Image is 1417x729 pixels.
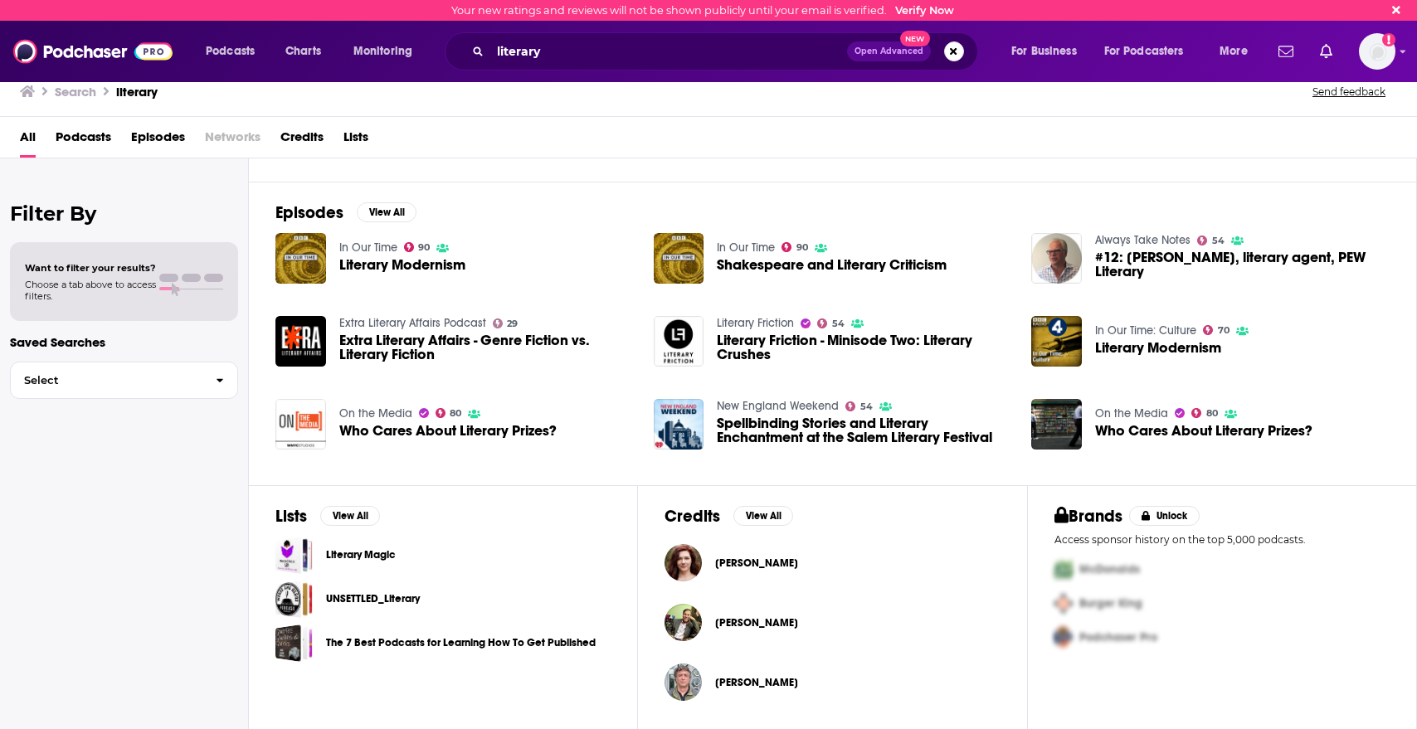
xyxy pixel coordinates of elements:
button: open menu [1208,38,1268,65]
span: 29 [507,320,518,328]
a: 80 [1191,408,1218,418]
div: Your new ratings and reviews will not be shown publicly until your email is verified. [451,4,954,17]
img: Literary Modernism [1031,316,1082,367]
a: 90 [782,242,808,252]
a: Literary Modernism [1095,341,1221,355]
span: Logged in as workman-publicity [1359,33,1395,70]
img: Extra Literary Affairs - Genre Fiction vs. Literary Fiction [275,316,326,367]
span: Open Advanced [855,47,923,56]
svg: Email not verified [1382,33,1395,46]
a: UNSETTLED_Literary [326,590,420,608]
span: Monitoring [353,40,412,63]
span: Choose a tab above to access filters. [25,279,156,302]
a: 80 [436,408,462,418]
span: Want to filter your results? [25,262,156,274]
span: Burger King [1079,596,1142,610]
p: Access sponsor history on the top 5,000 podcasts. [1054,533,1390,546]
span: [PERSON_NAME] [715,556,798,570]
span: 70 [1218,327,1230,334]
span: Select [11,375,202,386]
a: Alisson Wood [715,556,798,570]
img: Literary Modernism [275,233,326,284]
span: 90 [418,244,430,251]
span: For Podcasters [1104,40,1184,63]
span: Podchaser Pro [1079,630,1157,644]
input: Search podcasts, credits, & more... [490,38,847,65]
a: In Our Time [717,241,775,255]
span: [PERSON_NAME] [715,676,798,689]
a: UNSETTLED_Literary [275,581,313,618]
a: 54 [845,401,873,411]
span: 80 [1206,410,1218,417]
a: Who Cares About Literary Prizes? [1095,424,1312,438]
span: Literary Modernism [339,258,465,272]
a: Shakespeare and Literary Criticism [654,233,704,284]
button: View All [733,506,793,526]
img: User Profile [1359,33,1395,70]
span: [PERSON_NAME] [715,616,798,629]
span: More [1220,40,1248,63]
p: Saved Searches [10,334,238,350]
span: 80 [450,410,461,417]
span: Podcasts [206,40,255,63]
a: Dana Gioia [715,616,798,629]
a: On the Media [339,406,412,420]
a: Literary Magic [275,537,313,574]
a: Literary Friction - Minisode Two: Literary Crushes [717,333,1011,362]
a: In Our Time: Culture [1095,323,1196,338]
h3: literary [116,84,158,100]
a: Extra Literary Affairs Podcast [339,316,486,330]
a: Extra Literary Affairs - Genre Fiction vs. Literary Fiction [339,333,634,362]
a: On the Media [1095,406,1168,420]
img: Alisson Wood [665,544,702,581]
span: 54 [1212,237,1225,245]
img: Third Pro Logo [1048,620,1079,654]
span: 90 [796,244,808,251]
span: 54 [832,320,845,328]
img: Dana Gioia [665,604,702,641]
a: Charts [275,38,331,65]
span: Networks [205,124,261,158]
img: First Pro Logo [1048,552,1079,586]
img: #12: Patrick Walsh, literary agent, PEW Literary [1031,233,1082,284]
button: Unlock [1129,506,1200,526]
h2: Lists [275,506,307,527]
a: 54 [817,318,845,328]
a: Literary Friction [717,316,794,330]
a: Spellbinding Stories and Literary Enchantment at the Salem Literary Festival [717,416,1011,445]
img: Michael Hardt [665,663,702,701]
h2: Credits [665,506,720,527]
span: McDonalds [1079,562,1140,576]
img: Literary Friction - Minisode Two: Literary Crushes [654,316,704,367]
span: Charts [285,40,321,63]
button: open menu [1000,38,1098,65]
a: 29 [493,318,519,328]
a: Show notifications dropdown [1313,37,1339,66]
button: Show profile menu [1359,33,1395,70]
img: Podchaser - Follow, Share and Rate Podcasts [13,36,173,67]
a: Credits [280,124,324,158]
a: New England Weekend [717,399,839,413]
h2: Episodes [275,202,343,223]
span: Podcasts [56,124,111,158]
img: Second Pro Logo [1048,586,1079,620]
a: All [20,124,36,158]
a: The 7 Best Podcasts for Learning How To Get Published [326,634,596,652]
a: Literary Magic [326,546,396,564]
a: The 7 Best Podcasts for Learning How To Get Published [275,625,313,662]
a: #12: Patrick Walsh, literary agent, PEW Literary [1095,250,1390,279]
img: Who Cares About Literary Prizes? [1031,399,1082,450]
